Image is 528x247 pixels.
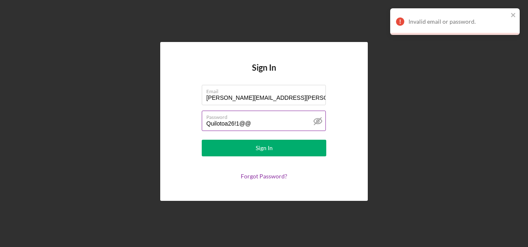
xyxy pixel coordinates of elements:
label: Password [206,111,326,120]
div: Sign In [256,140,273,156]
h4: Sign In [252,63,276,85]
button: close [511,12,516,20]
button: Sign In [202,140,326,156]
a: Forgot Password? [241,173,287,180]
div: Invalid email or password. [408,18,508,25]
label: Email [206,85,326,94]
